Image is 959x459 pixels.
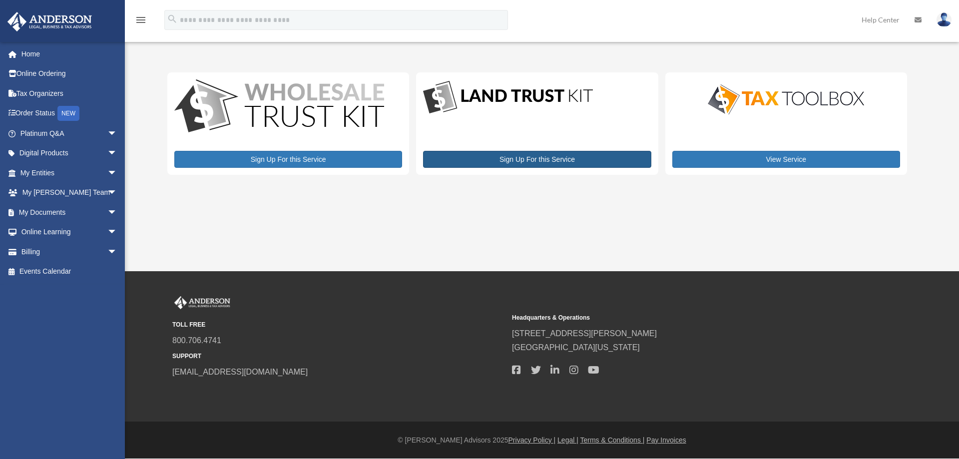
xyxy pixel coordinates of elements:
[7,163,132,183] a: My Entitiesarrow_drop_down
[172,336,221,345] a: 800.706.4741
[423,79,593,116] img: LandTrust_lgo-1.jpg
[7,183,132,203] a: My [PERSON_NAME] Teamarrow_drop_down
[7,44,132,64] a: Home
[172,351,505,362] small: SUPPORT
[107,242,127,262] span: arrow_drop_down
[167,13,178,24] i: search
[508,436,556,444] a: Privacy Policy |
[512,329,657,338] a: [STREET_ADDRESS][PERSON_NAME]
[672,151,900,168] a: View Service
[4,12,95,31] img: Anderson Advisors Platinum Portal
[57,106,79,121] div: NEW
[7,143,127,163] a: Digital Productsarrow_drop_down
[512,313,845,323] small: Headquarters & Operations
[7,242,132,262] a: Billingarrow_drop_down
[172,368,308,376] a: [EMAIL_ADDRESS][DOMAIN_NAME]
[125,434,959,447] div: © [PERSON_NAME] Advisors 2025
[7,64,132,84] a: Online Ordering
[7,83,132,103] a: Tax Organizers
[174,79,384,135] img: WS-Trust-Kit-lgo-1.jpg
[107,163,127,183] span: arrow_drop_down
[512,343,640,352] a: [GEOGRAPHIC_DATA][US_STATE]
[107,202,127,223] span: arrow_drop_down
[172,320,505,330] small: TOLL FREE
[7,103,132,124] a: Order StatusNEW
[107,183,127,203] span: arrow_drop_down
[174,151,402,168] a: Sign Up For this Service
[7,123,132,143] a: Platinum Q&Aarrow_drop_down
[7,202,132,222] a: My Documentsarrow_drop_down
[7,262,132,282] a: Events Calendar
[557,436,578,444] a: Legal |
[135,14,147,26] i: menu
[107,123,127,144] span: arrow_drop_down
[423,151,651,168] a: Sign Up For this Service
[172,296,232,309] img: Anderson Advisors Platinum Portal
[646,436,686,444] a: Pay Invoices
[107,143,127,164] span: arrow_drop_down
[580,436,645,444] a: Terms & Conditions |
[135,17,147,26] a: menu
[937,12,952,27] img: User Pic
[7,222,132,242] a: Online Learningarrow_drop_down
[107,222,127,243] span: arrow_drop_down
